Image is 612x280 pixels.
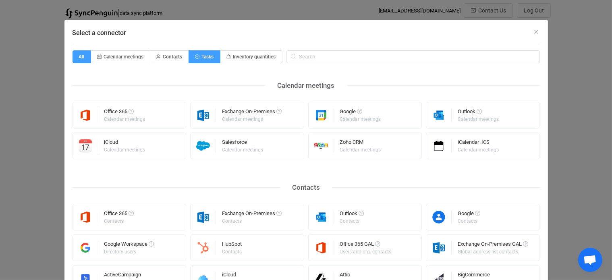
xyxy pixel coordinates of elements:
[222,211,282,219] div: Exchange On-Premises
[191,139,216,153] img: salesforce.png
[104,211,134,219] div: Office 365
[458,249,527,254] div: Global address list contacts
[104,241,154,249] div: Google Workspace
[340,139,382,147] div: Zoho CRM
[222,249,242,254] div: Contacts
[222,147,263,152] div: Calendar meetings
[222,109,282,117] div: Exchange On-Premises
[286,50,540,63] input: Search
[458,219,479,224] div: Contacts
[340,249,392,254] div: Users and org. contacts
[104,147,145,152] div: Calendar meetings
[73,210,98,224] img: microsoft365.png
[222,272,243,280] div: iCloud
[73,139,98,153] img: icloud-calendar.png
[340,211,364,219] div: Outlook
[104,272,141,280] div: ActiveCampaign
[73,29,127,37] span: Select a connector
[340,147,381,152] div: Calendar meetings
[426,139,452,153] img: icalendar.png
[104,139,147,147] div: iCloud
[533,28,540,36] button: Close
[458,139,500,147] div: iCalendar .ICS
[280,181,332,194] div: Contacts
[340,219,363,224] div: Contacts
[426,241,452,255] img: exchange.png
[426,210,452,224] img: google-contacts.png
[104,219,133,224] div: Contacts
[191,210,216,224] img: exchange.png
[222,219,280,224] div: Contacts
[73,241,98,255] img: google-workspace.png
[458,272,490,280] div: BigCommerce
[191,108,216,122] img: exchange.png
[73,108,98,122] img: microsoft365.png
[191,241,216,255] img: hubspot.png
[309,139,334,153] img: zoho-crm.png
[426,108,452,122] img: outlook.png
[309,241,334,255] img: microsoft365.png
[104,249,153,254] div: Directory users
[104,117,145,122] div: Calendar meetings
[340,272,361,280] div: Attio
[309,108,334,122] img: google.png
[458,211,480,219] div: Google
[104,109,147,117] div: Office 365
[340,241,393,249] div: Office 365 GAL
[458,117,499,122] div: Calendar meetings
[578,248,602,272] div: Open chat
[458,147,499,152] div: Calendar meetings
[340,109,382,117] div: Google
[222,241,243,249] div: HubSpot
[222,139,264,147] div: Salesforce
[266,79,347,92] div: Calendar meetings
[458,109,500,117] div: Outlook
[309,210,334,224] img: outlook.png
[340,117,381,122] div: Calendar meetings
[222,117,280,122] div: Calendar meetings
[458,241,528,249] div: Exchange On-Premises GAL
